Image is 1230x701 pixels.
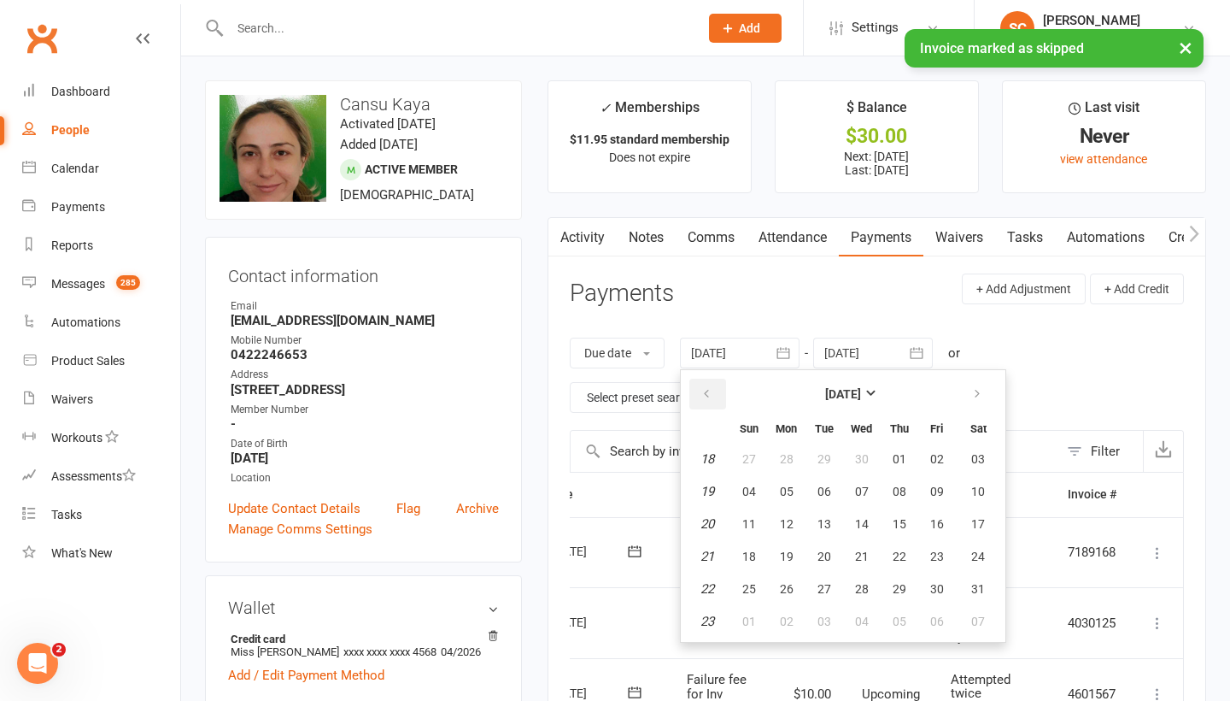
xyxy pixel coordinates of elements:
div: Product Sales [51,354,125,368]
span: 14 [855,517,869,531]
span: 18 [742,550,756,563]
span: 31 [971,582,985,596]
li: Miss [PERSON_NAME] [228,630,499,661]
p: Next: [DATE] Last: [DATE] [791,150,963,177]
a: Product Sales [22,342,180,380]
button: 06 [806,476,842,507]
div: SC [1000,11,1034,45]
button: 21 [844,541,880,572]
span: 285 [116,275,140,290]
small: Saturday [970,422,987,435]
a: Automations [1055,218,1157,257]
button: Due date [570,338,665,368]
button: 26 [769,574,805,604]
span: 17 [971,517,985,531]
iframe: Intercom live chat [17,643,58,684]
button: 23 [919,541,955,572]
h3: Contact information [228,260,499,286]
span: 12 [780,517,794,531]
button: 07 [844,476,880,507]
button: 25 [731,574,767,604]
small: Sunday [740,422,758,435]
div: $30.00 [791,127,963,145]
small: Wednesday [851,422,872,435]
strong: [STREET_ADDRESS] [231,382,499,398]
button: 12 [769,509,805,539]
div: [DATE] [552,609,630,635]
div: Dashboard [51,85,110,98]
button: 17 [957,509,1000,539]
span: 30 [930,582,944,596]
strong: Credit card [231,633,490,645]
span: 28 [855,582,869,596]
span: 11 [742,517,756,531]
th: Invoice # [1052,473,1132,516]
div: Date of Birth [231,436,499,452]
a: Update Contact Details [228,498,360,519]
button: 19 [769,541,805,572]
a: view attendance [1060,152,1147,166]
div: Tasks [51,508,82,521]
a: Activity [548,218,617,257]
img: image1635215357.png [220,95,326,202]
button: 27 [806,574,842,604]
button: 30 [919,574,955,604]
button: 28 [769,444,805,474]
a: Waivers [923,218,995,257]
span: 27 [817,582,831,596]
div: Automations [51,315,120,329]
span: 29 [817,452,831,466]
span: 24 [971,550,985,563]
span: 04/2026 [441,645,481,658]
span: Add [739,21,760,35]
button: 27 [731,444,767,474]
button: 03 [806,606,842,637]
button: 29 [806,444,842,474]
a: Dashboard [22,73,180,111]
span: Active member [365,162,458,176]
a: Automations [22,303,180,342]
div: Never [1018,127,1190,145]
strong: [EMAIL_ADDRESS][DOMAIN_NAME] [231,313,499,328]
span: Does not expire [609,150,690,164]
span: 29 [893,582,906,596]
div: Reports [51,239,93,252]
span: 20 [817,550,831,563]
div: Messages [51,277,105,291]
a: What's New [22,534,180,573]
span: 03 [971,452,985,466]
button: 30 [844,444,880,474]
a: Waivers [22,380,180,419]
span: 2 [52,643,66,657]
span: 05 [780,485,794,498]
span: xxxx xxxx xxxx 4568 [343,645,436,658]
a: Messages 285 [22,265,180,303]
button: 22 [881,541,917,572]
button: 02 [769,606,805,637]
small: Friday [930,422,943,435]
div: Mobile Number [231,333,499,349]
td: 4030125 [1052,587,1132,658]
a: Calendar [22,150,180,188]
i: ✓ [600,100,611,116]
span: 21 [855,550,869,563]
a: Payments [22,188,180,227]
span: 19 [780,550,794,563]
div: Fit Express - Reservoir [1043,28,1159,44]
h3: Wallet [228,598,499,617]
em: 22 [700,581,714,597]
button: + Add Adjustment [962,274,1086,304]
span: 09 [930,485,944,498]
span: 02 [930,452,944,466]
span: 04 [742,485,756,498]
a: Notes [617,218,676,257]
span: Settings [852,9,899,47]
td: 7189168 [1052,517,1132,588]
span: 01 [742,615,756,628]
a: Manage Comms Settings [228,519,372,539]
small: Tuesday [815,422,834,435]
button: 28 [844,574,880,604]
button: 13 [806,509,842,539]
em: 23 [700,614,714,629]
div: [PERSON_NAME] [1043,13,1159,28]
